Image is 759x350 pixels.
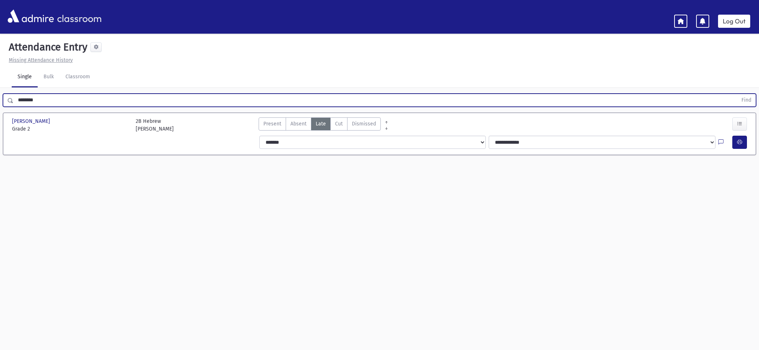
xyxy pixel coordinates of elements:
u: Missing Attendance History [9,57,73,63]
div: 2B Hebrew [PERSON_NAME] [136,117,174,133]
span: Late [316,120,326,128]
h5: Attendance Entry [6,41,87,53]
span: Present [263,120,281,128]
a: Classroom [60,67,96,87]
span: classroom [56,7,102,26]
a: Missing Attendance History [6,57,73,63]
span: Grade 2 [12,125,128,133]
span: Dismissed [352,120,376,128]
div: AttTypes [259,117,381,133]
span: Cut [335,120,343,128]
a: Log Out [718,15,750,28]
span: Absent [290,120,307,128]
a: Bulk [38,67,60,87]
img: AdmirePro [6,8,56,25]
button: Find [737,94,756,106]
span: [PERSON_NAME] [12,117,52,125]
a: Single [12,67,38,87]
